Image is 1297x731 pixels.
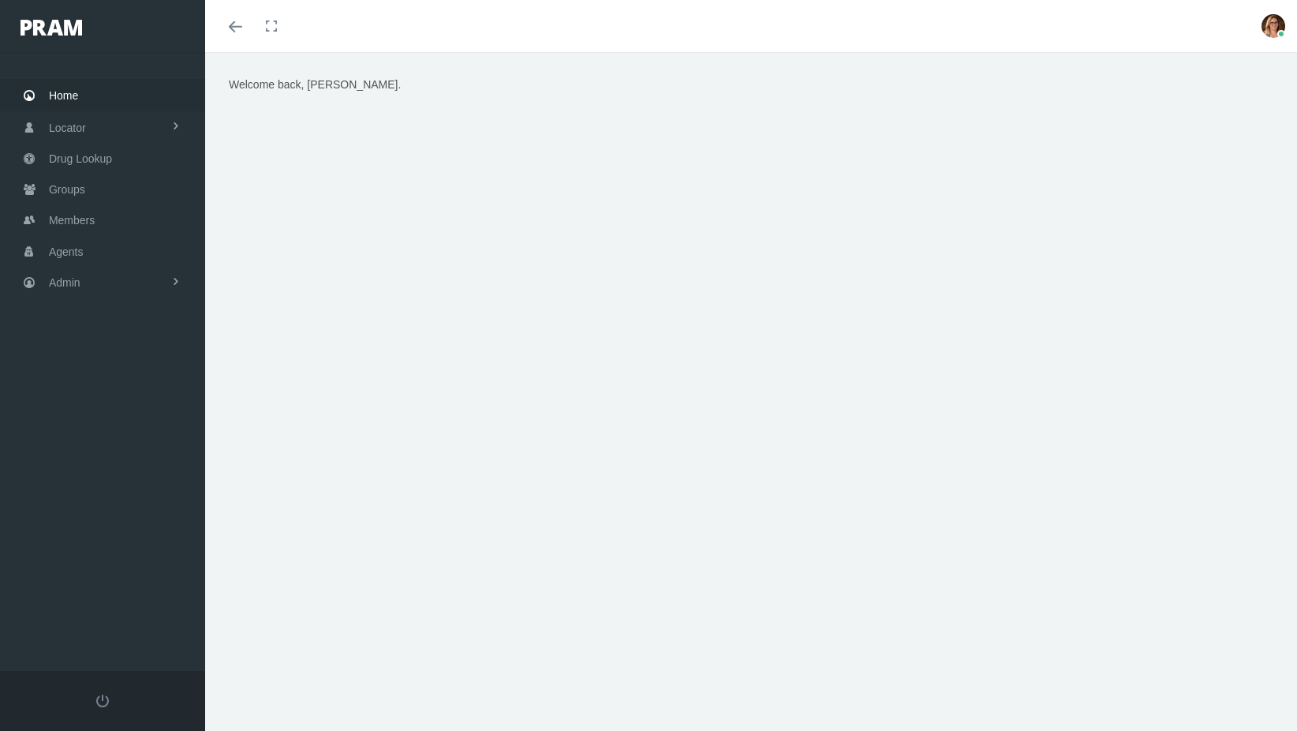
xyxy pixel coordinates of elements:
[49,144,112,174] span: Drug Lookup
[49,205,95,235] span: Members
[229,78,401,91] span: Welcome back, [PERSON_NAME].
[49,268,80,298] span: Admin
[49,81,78,111] span: Home
[1261,14,1285,38] img: S_Profile_Picture_2.jpg
[21,20,82,36] img: PRAM_20_x_78.png
[49,113,86,143] span: Locator
[49,174,85,204] span: Groups
[49,237,84,267] span: Agents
